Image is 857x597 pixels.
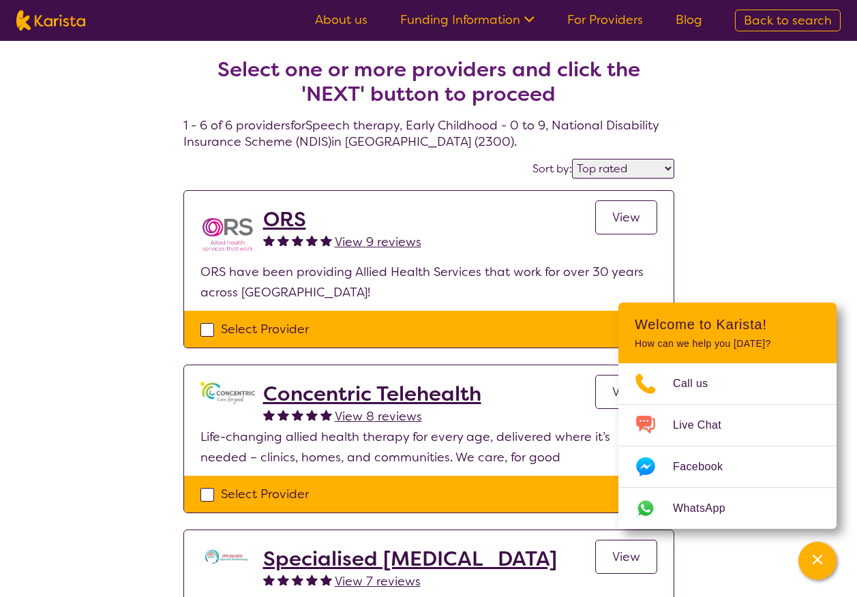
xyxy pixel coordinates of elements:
[200,547,255,567] img: tc7lufxpovpqcirzzyzq.png
[183,25,674,150] h4: 1 - 6 of 6 providers for Speech therapy , Early Childhood - 0 to 9 , National Disability Insuranc...
[263,574,275,585] img: fullstar
[263,547,557,571] a: Specialised [MEDICAL_DATA]
[635,338,820,350] p: How can we help you [DATE]?
[263,409,275,420] img: fullstar
[532,162,572,176] label: Sort by:
[306,409,318,420] img: fullstar
[635,316,820,333] h2: Welcome to Karista!
[315,12,367,28] a: About us
[200,427,657,468] p: Life-changing allied health therapy for every age, delivered where it’s needed – clinics, homes, ...
[595,375,657,409] a: View
[735,10,841,31] a: Back to search
[612,549,640,565] span: View
[277,234,289,246] img: fullstar
[335,408,422,425] span: View 8 reviews
[618,303,837,529] div: Channel Menu
[673,498,742,519] span: WhatsApp
[320,409,332,420] img: fullstar
[200,382,255,404] img: gbybpnyn6u9ix5kguem6.png
[595,200,657,234] a: View
[400,12,535,28] a: Funding Information
[673,457,739,477] span: Facebook
[263,382,481,406] a: Concentric Telehealth
[263,234,275,246] img: fullstar
[335,234,421,250] span: View 9 reviews
[306,574,318,585] img: fullstar
[744,12,832,29] span: Back to search
[16,10,85,31] img: Karista logo
[277,409,289,420] img: fullstar
[292,574,303,585] img: fullstar
[292,234,303,246] img: fullstar
[798,542,837,580] button: Channel Menu
[263,207,421,232] a: ORS
[200,262,657,303] p: ORS have been providing Allied Health Services that work for over 30 years across [GEOGRAPHIC_DATA]!
[200,207,255,262] img: nspbnteb0roocrxnmwip.png
[618,488,837,529] a: Web link opens in a new tab.
[618,363,837,529] ul: Choose channel
[673,373,725,394] span: Call us
[612,209,640,226] span: View
[335,573,421,590] span: View 7 reviews
[567,12,643,28] a: For Providers
[673,415,738,435] span: Live Chat
[335,232,421,252] a: View 9 reviews
[320,574,332,585] img: fullstar
[335,406,422,427] a: View 8 reviews
[676,12,702,28] a: Blog
[200,57,658,106] h2: Select one or more providers and click the 'NEXT' button to proceed
[595,540,657,574] a: View
[306,234,318,246] img: fullstar
[335,571,421,592] a: View 7 reviews
[612,384,640,400] span: View
[292,409,303,420] img: fullstar
[277,574,289,585] img: fullstar
[320,234,332,246] img: fullstar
